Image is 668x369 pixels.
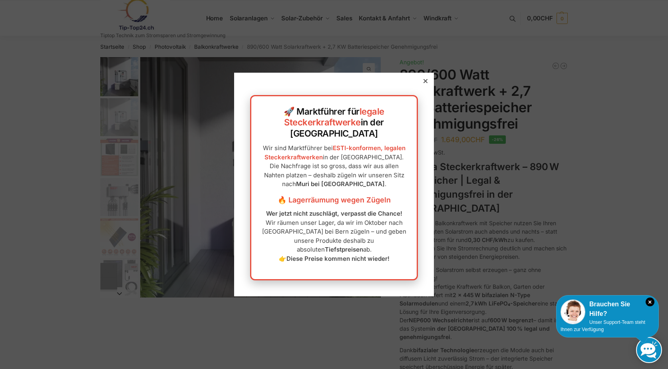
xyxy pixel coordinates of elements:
h2: 🚀 Marktführer für in der [GEOGRAPHIC_DATA] [259,106,409,139]
h3: 🔥 Lagerräumung wegen Zügeln [259,195,409,205]
i: Schließen [646,298,654,306]
p: Wir räumen unser Lager, da wir im Oktober nach [GEOGRAPHIC_DATA] bei Bern zügeln – und geben unse... [259,209,409,263]
strong: Tiefstpreisen [325,246,363,253]
p: Wir sind Marktführer bei in der [GEOGRAPHIC_DATA]. Die Nachfrage ist so gross, dass wir aus allen... [259,144,409,189]
div: Brauchen Sie Hilfe? [561,300,654,319]
a: ESTI-konformen, legalen Steckerkraftwerken [264,144,406,161]
strong: Muri bei [GEOGRAPHIC_DATA] [296,180,385,188]
strong: Diese Preise kommen nicht wieder! [286,255,390,262]
img: Customer service [561,300,585,324]
a: legale Steckerkraftwerke [284,106,384,128]
span: Unser Support-Team steht Ihnen zur Verfügung [561,319,645,332]
strong: Wer jetzt nicht zuschlägt, verpasst die Chance! [266,210,402,217]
